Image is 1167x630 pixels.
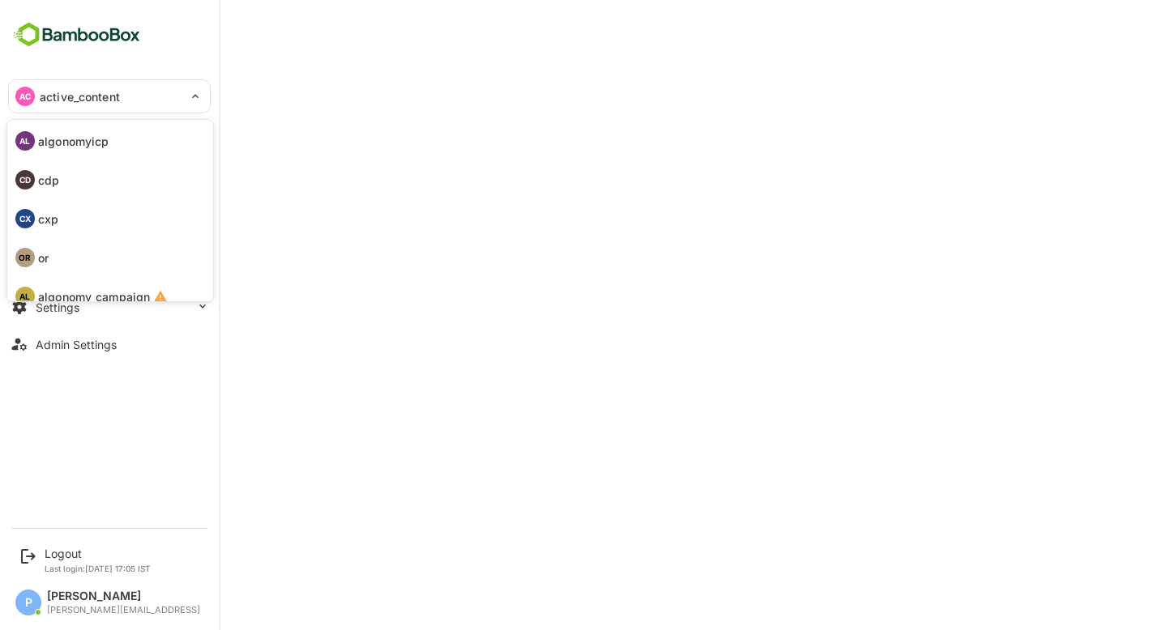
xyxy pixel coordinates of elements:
[38,133,109,150] p: algonomyicp
[38,211,58,228] p: cxp
[15,248,35,267] div: OR
[38,249,49,266] p: or
[15,170,35,189] div: CD
[15,131,35,151] div: AL
[38,172,59,189] p: cdp
[38,288,150,305] p: algonomy_campaign
[15,209,35,228] div: CX
[15,287,35,306] div: AL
